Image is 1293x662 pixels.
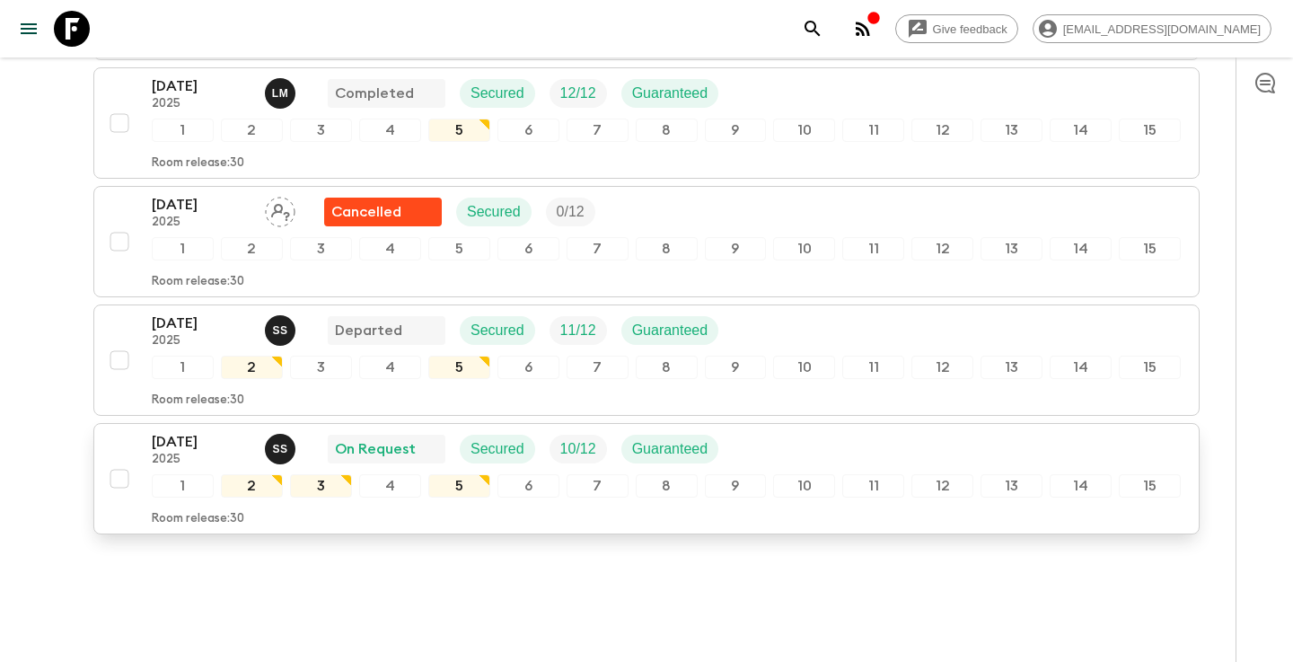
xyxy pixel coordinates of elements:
p: Room release: 30 [152,156,244,171]
div: 1 [152,237,214,260]
div: 12 [911,356,973,379]
div: 7 [567,474,629,498]
div: Secured [460,435,535,463]
div: 7 [567,237,629,260]
p: 2025 [152,97,251,111]
div: 10 [773,119,835,142]
div: 4 [359,237,421,260]
div: 8 [636,474,698,498]
div: 9 [705,237,767,260]
div: 12 [911,119,973,142]
span: Give feedback [923,22,1017,36]
div: 15 [1119,237,1181,260]
span: Steve Smith [265,321,299,335]
div: Trip Fill [550,316,607,345]
p: Secured [471,83,524,104]
p: 10 / 12 [560,438,596,460]
div: 9 [705,474,767,498]
span: Assign pack leader [265,202,295,216]
div: 3 [290,356,352,379]
a: Give feedback [895,14,1018,43]
div: 1 [152,119,214,142]
div: 5 [428,119,490,142]
div: Secured [460,79,535,108]
div: 5 [428,237,490,260]
div: 11 [842,237,904,260]
p: 11 / 12 [560,320,596,341]
p: Room release: 30 [152,393,244,408]
p: Completed [335,83,414,104]
p: Guaranteed [632,438,708,460]
div: 13 [981,356,1042,379]
div: 11 [842,474,904,498]
div: 2 [221,474,283,498]
p: Secured [471,438,524,460]
div: 13 [981,237,1042,260]
span: [EMAIL_ADDRESS][DOMAIN_NAME] [1053,22,1271,36]
div: 6 [497,474,559,498]
div: 15 [1119,356,1181,379]
div: 7 [567,356,629,379]
p: Departed [335,320,402,341]
div: Secured [456,198,532,226]
div: 5 [428,356,490,379]
div: 14 [1050,474,1112,498]
div: 12 [911,474,973,498]
div: Trip Fill [550,79,607,108]
div: 9 [705,119,767,142]
div: 14 [1050,119,1112,142]
p: [DATE] [152,313,251,334]
div: 6 [497,237,559,260]
p: Room release: 30 [152,512,244,526]
p: 2025 [152,453,251,467]
div: 3 [290,474,352,498]
p: [DATE] [152,431,251,453]
div: [EMAIL_ADDRESS][DOMAIN_NAME] [1033,14,1271,43]
button: [DATE]2025Steve SmithDepartedSecuredTrip FillGuaranteed123456789101112131415Room release:30 [93,305,1200,416]
div: 13 [981,119,1042,142]
div: 10 [773,474,835,498]
div: 7 [567,119,629,142]
div: 2 [221,237,283,260]
button: [DATE]2025Assign pack leaderFlash Pack cancellationSecuredTrip Fill123456789101112131415Room rele... [93,186,1200,297]
button: [DATE]2025Lucia MeierCompletedSecuredTrip FillGuaranteed123456789101112131415Room release:30 [93,67,1200,179]
button: search adventures [795,11,831,47]
p: Guaranteed [632,83,708,104]
div: 14 [1050,237,1112,260]
div: 2 [221,356,283,379]
p: [DATE] [152,194,251,216]
p: On Request [335,438,416,460]
div: 8 [636,119,698,142]
div: 9 [705,356,767,379]
div: 4 [359,474,421,498]
div: 8 [636,237,698,260]
div: Trip Fill [550,435,607,463]
p: 2025 [152,216,251,230]
div: Secured [460,316,535,345]
p: Secured [471,320,524,341]
div: 10 [773,356,835,379]
div: 5 [428,474,490,498]
div: 6 [497,119,559,142]
p: [DATE] [152,75,251,97]
div: 15 [1119,119,1181,142]
div: 8 [636,356,698,379]
div: 4 [359,119,421,142]
div: 1 [152,474,214,498]
button: [DATE]2025Steve SmithOn RequestSecuredTrip FillGuaranteed123456789101112131415Room release:30 [93,423,1200,534]
button: SS [265,434,299,464]
div: 13 [981,474,1042,498]
p: Room release: 30 [152,275,244,289]
p: S S [272,442,287,456]
div: 2 [221,119,283,142]
div: Flash Pack cancellation [324,198,442,226]
div: 12 [911,237,973,260]
span: Steve Smith [265,439,299,454]
span: Lucia Meier [265,84,299,98]
div: 11 [842,119,904,142]
div: 6 [497,356,559,379]
div: Trip Fill [546,198,595,226]
div: 15 [1119,474,1181,498]
div: 4 [359,356,421,379]
p: Guaranteed [632,320,708,341]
